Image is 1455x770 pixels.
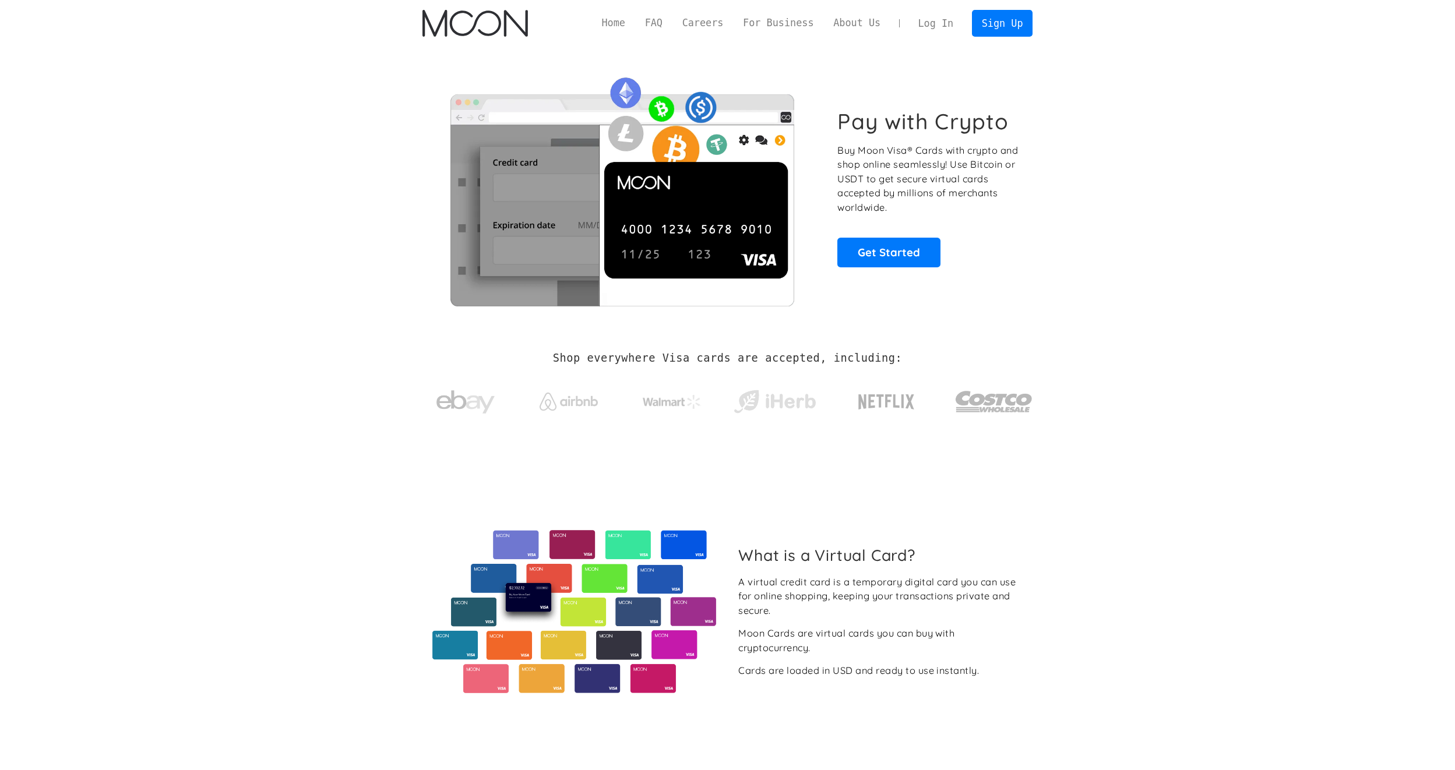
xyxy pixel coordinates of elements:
[738,575,1023,618] div: A virtual credit card is a temporary digital card you can use for online shopping, keeping your t...
[738,626,1023,655] div: Moon Cards are virtual cards you can buy with cryptocurrency.
[955,380,1033,423] img: Costco
[525,381,612,416] a: Airbnb
[672,16,733,30] a: Careers
[422,372,509,426] a: ebay
[972,10,1033,36] a: Sign Up
[628,383,715,415] a: Walmart
[431,530,718,693] img: Virtual cards from Moon
[837,108,1009,135] h1: Pay with Crypto
[955,368,1033,429] a: Costco
[834,376,939,422] a: Netflix
[738,663,979,678] div: Cards are loaded in USD and ready to use instantly.
[422,10,528,37] img: Moon Logo
[540,393,598,411] img: Airbnb
[837,238,940,267] a: Get Started
[422,69,822,306] img: Moon Cards let you spend your crypto anywhere Visa is accepted.
[731,387,818,417] img: iHerb
[908,10,963,36] a: Log In
[592,16,635,30] a: Home
[857,387,915,416] img: Netflix
[733,16,823,30] a: For Business
[738,546,1023,564] h2: What is a Virtual Card?
[436,384,495,421] img: ebay
[837,143,1020,215] p: Buy Moon Visa® Cards with crypto and shop online seamlessly! Use Bitcoin or USDT to get secure vi...
[422,10,528,37] a: home
[643,395,701,409] img: Walmart
[553,352,902,365] h2: Shop everywhere Visa cards are accepted, including:
[635,16,672,30] a: FAQ
[823,16,890,30] a: About Us
[731,375,818,423] a: iHerb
